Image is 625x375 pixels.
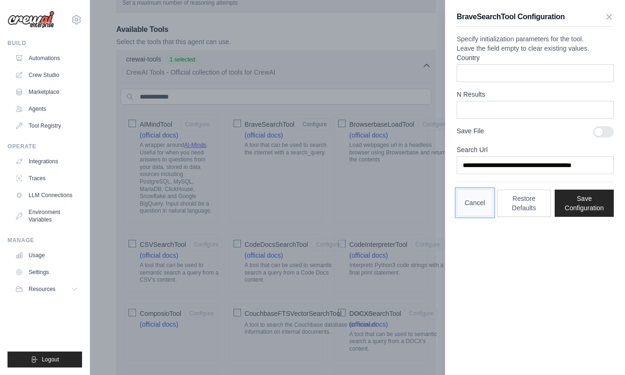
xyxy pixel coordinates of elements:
button: Resources [11,282,82,297]
p: Specify initialization parameters for the tool. Leave the field empty to clear existing values. [457,34,614,53]
div: Build [8,39,82,47]
a: Automations [11,51,82,66]
button: Logout [8,352,82,367]
a: Settings [11,265,82,280]
a: Traces [11,171,82,186]
img: Logo [8,11,54,29]
label: Save File [457,126,586,136]
label: Search Url [457,145,614,154]
a: Environment Variables [11,205,82,227]
a: Marketplace [11,84,82,99]
span: Resources [29,285,55,293]
h3: BraveSearchTool Configuration [457,11,565,23]
label: Country [457,53,614,62]
a: Agents [11,101,82,116]
a: Usage [11,248,82,263]
a: Integrations [11,154,82,169]
button: Cancel [457,189,493,216]
a: Crew Studio [11,68,82,83]
button: Restore Defaults [497,190,551,217]
div: Manage [8,237,82,244]
span: Logout [42,356,59,363]
label: N Results [457,90,614,99]
div: Operate [8,143,82,150]
a: Tool Registry [11,118,82,133]
button: Save Configuration [555,190,614,217]
a: LLM Connections [11,188,82,203]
